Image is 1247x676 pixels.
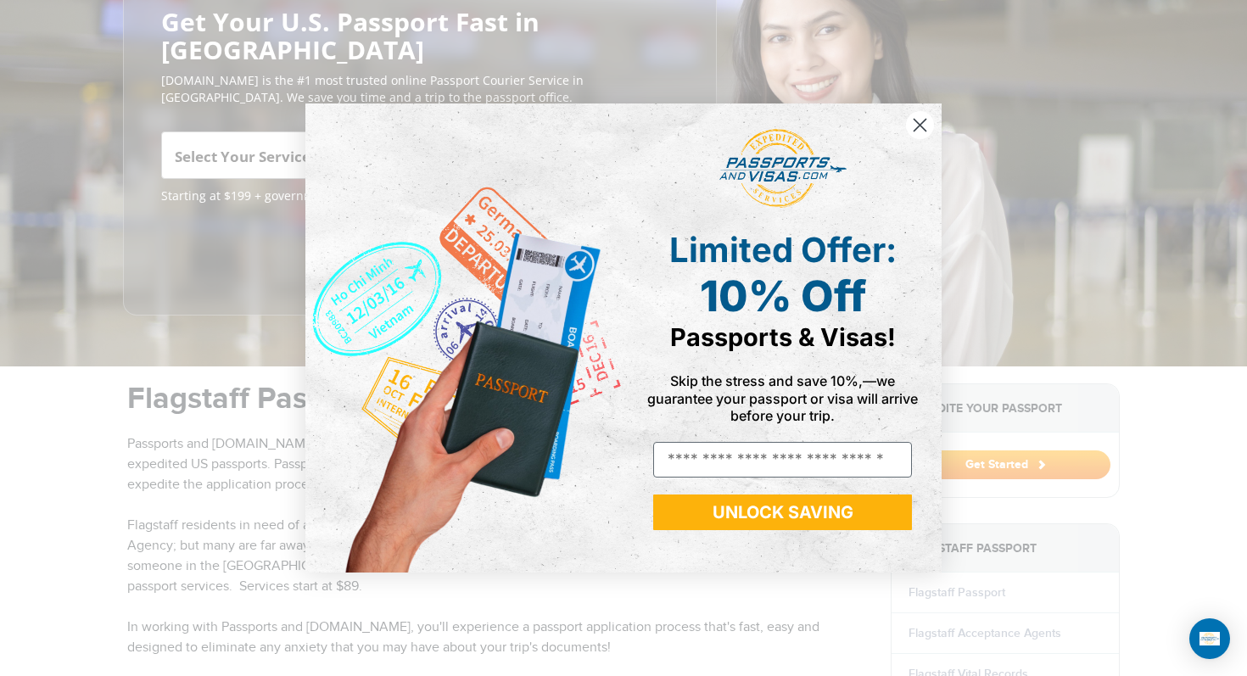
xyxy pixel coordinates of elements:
[669,229,897,271] span: Limited Offer:
[647,372,918,423] span: Skip the stress and save 10%,—we guarantee your passport or visa will arrive before your trip.
[305,103,623,573] img: de9cda0d-0715-46ca-9a25-073762a91ba7.png
[905,110,935,140] button: Close dialog
[653,494,912,530] button: UNLOCK SAVING
[719,129,847,209] img: passports and visas
[670,322,896,352] span: Passports & Visas!
[1189,618,1230,659] div: Open Intercom Messenger
[700,271,866,321] span: 10% Off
